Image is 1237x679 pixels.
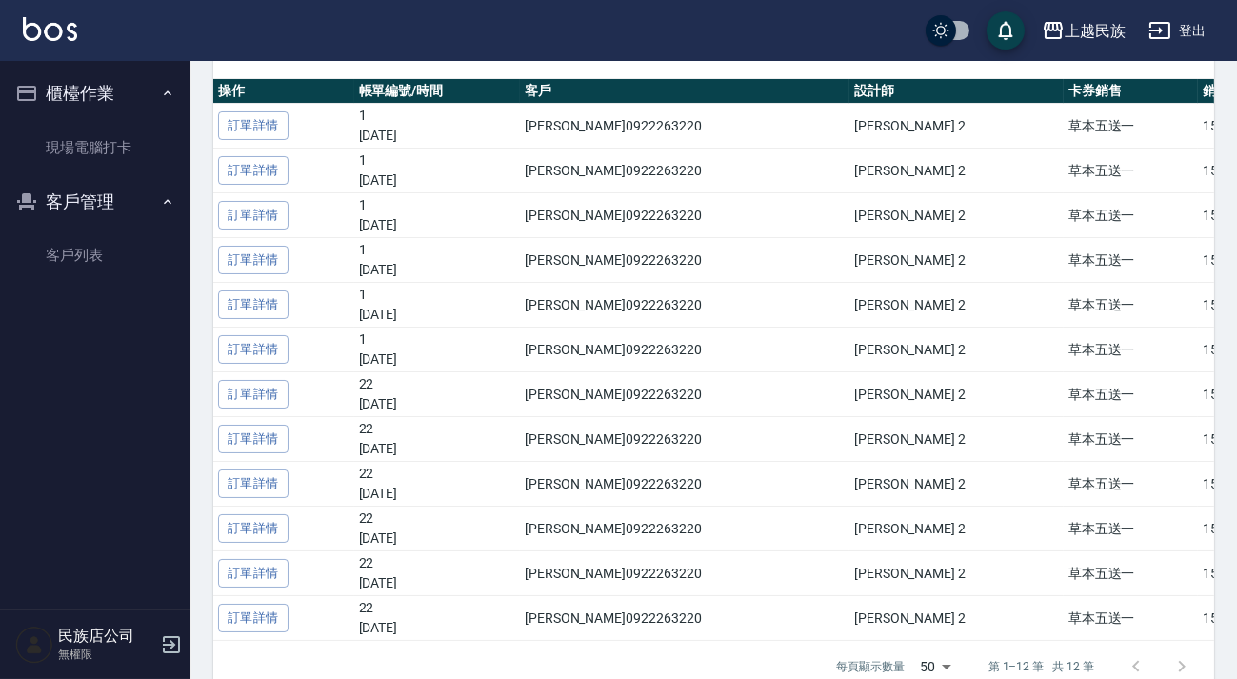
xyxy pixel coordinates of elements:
[849,507,1064,551] td: [PERSON_NAME] 2
[849,328,1064,372] td: [PERSON_NAME] 2
[987,11,1025,50] button: save
[359,260,515,280] p: [DATE]
[849,551,1064,596] td: [PERSON_NAME] 2
[218,201,289,230] a: 訂單詳情
[8,233,183,277] a: 客戶列表
[359,618,515,638] p: [DATE]
[1064,328,1198,372] td: 草本五送一
[849,417,1064,462] td: [PERSON_NAME] 2
[1034,11,1133,50] button: 上越民族
[849,104,1064,149] td: [PERSON_NAME] 2
[849,238,1064,283] td: [PERSON_NAME] 2
[520,79,849,104] th: 客戶
[520,462,849,507] td: [PERSON_NAME]0922263220
[218,469,289,499] a: 訂單詳情
[520,193,849,238] td: [PERSON_NAME]0922263220
[520,417,849,462] td: [PERSON_NAME]0922263220
[354,507,520,551] td: 22
[354,79,520,104] th: 帳單編號/時間
[354,149,520,193] td: 1
[1064,149,1198,193] td: 草本五送一
[1064,283,1198,328] td: 草本五送一
[359,215,515,235] p: [DATE]
[849,193,1064,238] td: [PERSON_NAME] 2
[1064,507,1198,551] td: 草本五送一
[359,126,515,146] p: [DATE]
[1064,417,1198,462] td: 草本五送一
[520,507,849,551] td: [PERSON_NAME]0922263220
[218,559,289,589] a: 訂單詳情
[520,283,849,328] td: [PERSON_NAME]0922263220
[8,126,183,170] a: 現場電腦打卡
[354,417,520,462] td: 22
[520,551,849,596] td: [PERSON_NAME]0922263220
[23,17,77,41] img: Logo
[1064,462,1198,507] td: 草本五送一
[359,170,515,190] p: [DATE]
[849,372,1064,417] td: [PERSON_NAME] 2
[359,439,515,459] p: [DATE]
[1064,193,1198,238] td: 草本五送一
[354,596,520,641] td: 22
[218,380,289,409] a: 訂單詳情
[354,283,520,328] td: 1
[8,177,183,227] button: 客戶管理
[1064,238,1198,283] td: 草本五送一
[218,290,289,320] a: 訂單詳情
[836,658,905,675] p: 每頁顯示數量
[1064,596,1198,641] td: 草本五送一
[218,335,289,365] a: 訂單詳情
[849,596,1064,641] td: [PERSON_NAME] 2
[359,484,515,504] p: [DATE]
[849,283,1064,328] td: [PERSON_NAME] 2
[359,305,515,325] p: [DATE]
[354,372,520,417] td: 22
[849,149,1064,193] td: [PERSON_NAME] 2
[359,394,515,414] p: [DATE]
[1064,79,1198,104] th: 卡券銷售
[354,462,520,507] td: 22
[520,596,849,641] td: [PERSON_NAME]0922263220
[218,156,289,186] a: 訂單詳情
[520,149,849,193] td: [PERSON_NAME]0922263220
[1141,13,1214,49] button: 登出
[218,111,289,141] a: 訂單詳情
[359,349,515,369] p: [DATE]
[1064,551,1198,596] td: 草本五送一
[58,646,155,663] p: 無權限
[354,238,520,283] td: 1
[58,627,155,646] h5: 民族店公司
[520,238,849,283] td: [PERSON_NAME]0922263220
[218,246,289,275] a: 訂單詳情
[354,104,520,149] td: 1
[359,573,515,593] p: [DATE]
[8,69,183,118] button: 櫃檯作業
[849,79,1064,104] th: 設計師
[1064,372,1198,417] td: 草本五送一
[849,462,1064,507] td: [PERSON_NAME] 2
[520,104,849,149] td: [PERSON_NAME]0922263220
[213,79,354,104] th: 操作
[15,626,53,664] img: Person
[988,658,1094,675] p: 第 1–12 筆 共 12 筆
[218,425,289,454] a: 訂單詳情
[1064,104,1198,149] td: 草本五送一
[520,372,849,417] td: [PERSON_NAME]0922263220
[520,328,849,372] td: [PERSON_NAME]0922263220
[359,529,515,549] p: [DATE]
[218,514,289,544] a: 訂單詳情
[1065,19,1126,43] div: 上越民族
[354,328,520,372] td: 1
[354,193,520,238] td: 1
[218,604,289,633] a: 訂單詳情
[354,551,520,596] td: 22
